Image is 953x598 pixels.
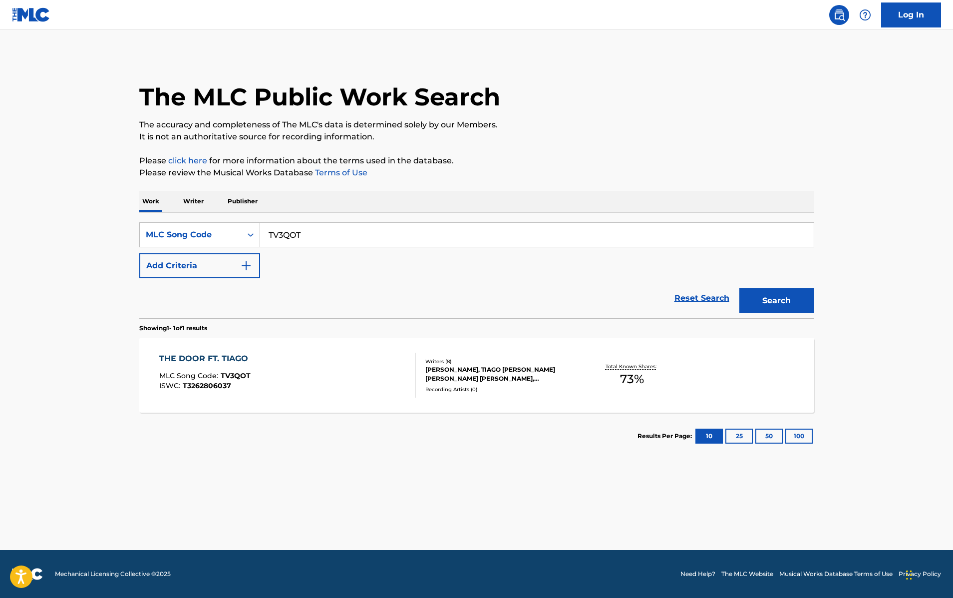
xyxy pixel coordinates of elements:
[139,155,814,167] p: Please for more information about the terms used in the database.
[680,570,715,579] a: Need Help?
[159,371,221,380] span: MLC Song Code :
[721,570,773,579] a: The MLC Website
[221,371,251,380] span: TV3QOT
[899,570,941,579] a: Privacy Policy
[829,5,849,25] a: Public Search
[183,381,231,390] span: T3262806037
[606,363,659,370] p: Total Known Shares:
[637,432,694,441] p: Results Per Page:
[779,570,893,579] a: Musical Works Database Terms of Use
[620,370,644,388] span: 73 %
[755,429,783,444] button: 50
[313,168,367,177] a: Terms of Use
[139,119,814,131] p: The accuracy and completeness of The MLC's data is determined solely by our Members.
[425,358,576,365] div: Writers ( 8 )
[855,5,875,25] div: Help
[425,386,576,393] div: Recording Artists ( 0 )
[425,365,576,383] div: [PERSON_NAME], TIAGO [PERSON_NAME] [PERSON_NAME] [PERSON_NAME], [PERSON_NAME], [PERSON_NAME], [PE...
[139,82,500,112] h1: The MLC Public Work Search
[180,191,207,212] p: Writer
[12,7,50,22] img: MLC Logo
[146,229,236,241] div: MLC Song Code
[833,9,845,21] img: search
[159,381,183,390] span: ISWC :
[785,429,813,444] button: 100
[168,156,207,165] a: click here
[881,2,941,27] a: Log In
[55,570,171,579] span: Mechanical Licensing Collective © 2025
[139,253,260,278] button: Add Criteria
[725,429,753,444] button: 25
[159,353,253,365] div: THE DOOR FT. TIAGO
[139,131,814,143] p: It is not an authoritative source for recording information.
[139,222,814,318] form: Search Form
[139,167,814,179] p: Please review the Musical Works Database
[139,324,207,333] p: Showing 1 - 1 of 1 results
[906,560,912,590] div: Drag
[903,550,953,598] iframe: Chat Widget
[859,9,871,21] img: help
[669,287,734,309] a: Reset Search
[225,191,261,212] p: Publisher
[139,338,814,413] a: THE DOOR FT. TIAGOMLC Song Code:TV3QOTISWC:T3262806037Writers (8)[PERSON_NAME], TIAGO [PERSON_NAM...
[139,191,162,212] p: Work
[739,288,814,313] button: Search
[695,429,723,444] button: 10
[240,260,252,272] img: 9d2ae6d4665cec9f34b9.svg
[12,568,43,580] img: logo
